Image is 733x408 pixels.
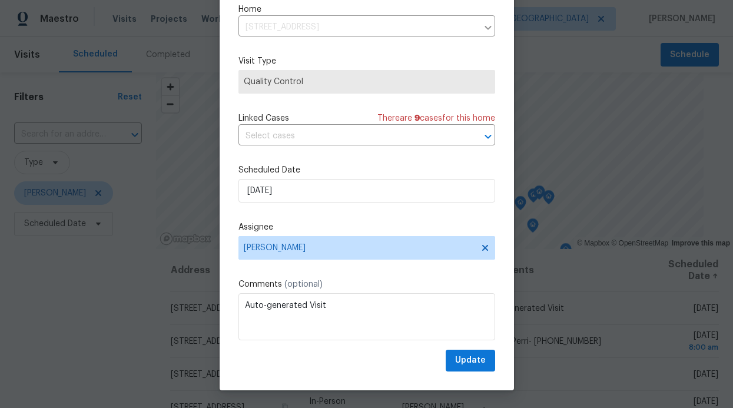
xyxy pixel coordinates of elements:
label: Home [238,4,495,15]
span: (optional) [284,280,323,288]
label: Comments [238,278,495,290]
input: Select cases [238,127,462,145]
label: Visit Type [238,55,495,67]
button: Update [446,350,495,371]
label: Assignee [238,221,495,233]
textarea: Auto-generated Visit [238,293,495,340]
input: Enter in an address [238,18,477,37]
span: [PERSON_NAME] [244,243,475,253]
label: Scheduled Date [238,164,495,176]
span: Linked Cases [238,112,289,124]
span: Update [455,353,486,368]
button: Open [480,128,496,145]
span: Quality Control [244,76,490,88]
span: There are case s for this home [377,112,495,124]
span: 9 [414,114,420,122]
input: M/D/YYYY [238,179,495,203]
